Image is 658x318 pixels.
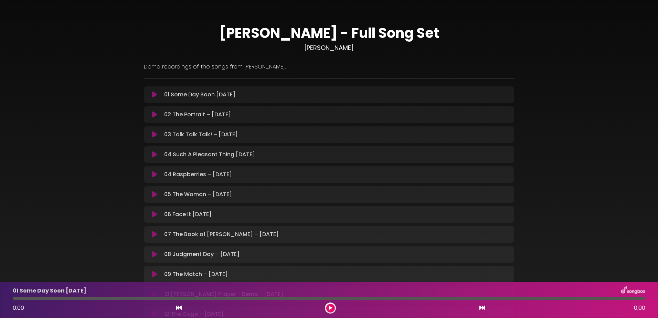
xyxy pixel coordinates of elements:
[13,304,24,312] span: 0:00
[164,91,235,99] p: 01 Some Day Soon [DATE]
[164,130,238,139] p: 03 Talk Talk Talk! – [DATE]
[144,25,514,41] h1: [PERSON_NAME] - Full Song Set
[164,150,255,159] p: 04 Such A Pleasant Thing [DATE]
[621,286,645,295] img: songbox-logo-white.png
[144,63,514,71] p: Demo recordings of the songs from [PERSON_NAME].
[164,230,279,238] p: 07 The Book of [PERSON_NAME] – [DATE]
[164,210,212,219] p: 06 Face It [DATE]
[634,304,645,312] span: 0:00
[13,287,86,295] p: 01 Some Day Soon [DATE]
[164,250,240,258] p: 08 Judgment Day – [DATE]
[164,170,232,179] p: 04 Raspberries – [DATE]
[144,44,514,52] h3: [PERSON_NAME]
[164,270,228,278] p: 09 The Match – [DATE]
[164,190,232,199] p: 05 The Woman – [DATE]
[164,110,231,119] p: 02 The Portrait – [DATE]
